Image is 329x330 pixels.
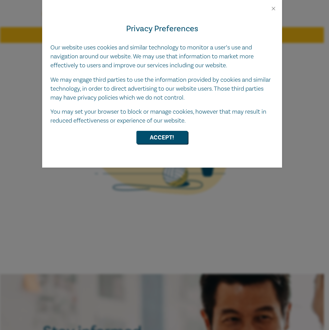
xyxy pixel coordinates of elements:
button: Close [270,5,277,12]
p: You may set your browser to block or manage cookies, however that may result in reduced effective... [50,107,274,125]
button: Accept! [136,131,188,144]
p: Our website uses cookies and similar technology to monitor a user’s use and navigation around our... [50,43,274,70]
h4: Privacy Preferences [50,23,274,35]
p: We may engage third parties to use the information provided by cookies and similar technology, in... [50,76,274,102]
